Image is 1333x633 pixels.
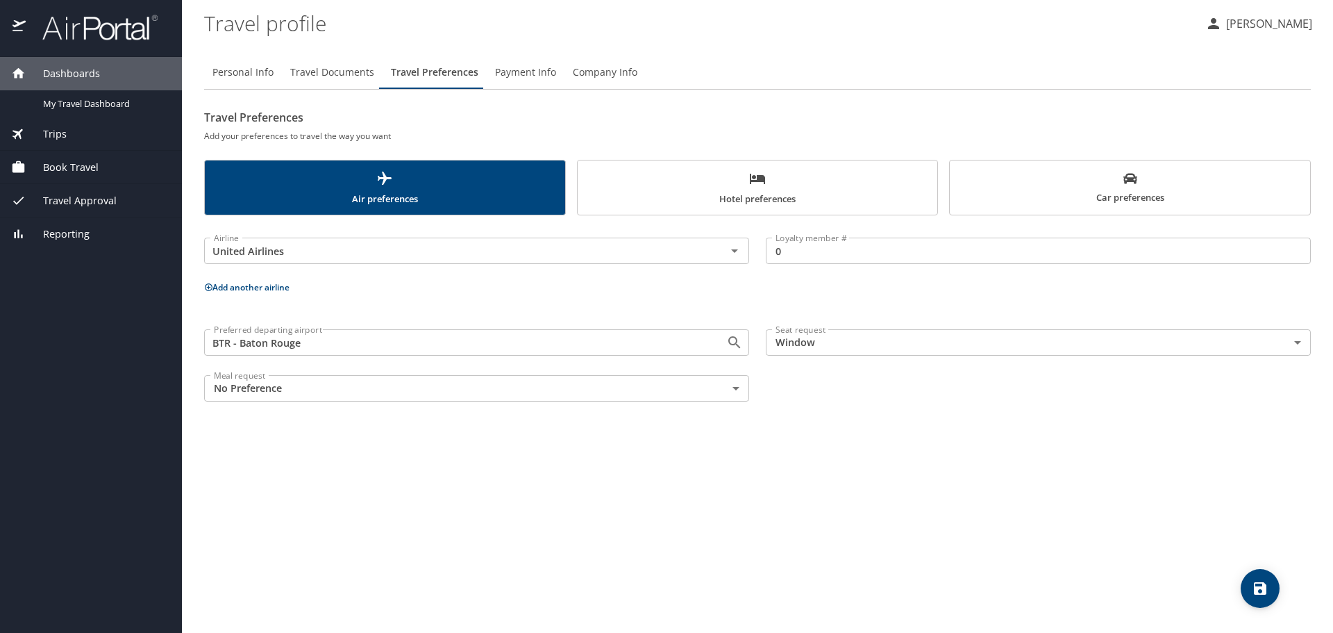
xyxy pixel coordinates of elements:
span: Travel Approval [26,193,117,208]
span: Payment Info [495,64,556,81]
span: Reporting [26,227,90,242]
span: Personal Info [212,64,274,81]
button: Open [725,333,744,352]
span: Book Travel [26,160,99,175]
input: Search for and select an airport [208,334,704,352]
span: Air preferences [213,170,557,207]
button: Open [725,241,744,261]
span: Travel Preferences [391,64,478,81]
span: My Travel Dashboard [43,97,165,110]
div: scrollable force tabs example [204,160,1311,215]
div: Profile [204,56,1311,89]
span: Travel Documents [290,64,374,81]
div: No Preference [204,375,749,402]
span: Car preferences [958,172,1302,206]
button: save [1241,569,1280,608]
img: icon-airportal.png [12,14,27,41]
h2: Travel Preferences [204,106,1311,129]
img: airportal-logo.png [27,14,158,41]
h6: Add your preferences to travel the way you want [204,129,1311,143]
span: Company Info [573,64,637,81]
input: Select an Airline [208,242,704,260]
button: [PERSON_NAME] [1200,11,1318,36]
div: Window [766,329,1311,356]
button: Add another airline [204,281,290,293]
span: Dashboards [26,66,100,81]
p: [PERSON_NAME] [1222,15,1312,32]
span: Hotel preferences [586,170,930,207]
h1: Travel profile [204,1,1194,44]
span: Trips [26,126,67,142]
